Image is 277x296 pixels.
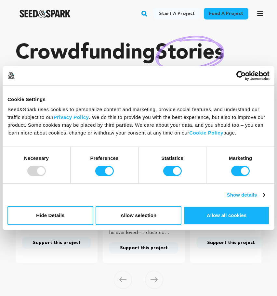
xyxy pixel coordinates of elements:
a: Fund a project [204,8,248,19]
strong: Marketing [229,155,252,161]
a: Start a project [154,8,200,19]
a: Privacy Policy [54,114,89,120]
strong: Preferences [90,155,119,161]
div: Cookie Settings [7,96,270,103]
div: Seed&Spark uses cookies to personalize content and marketing, provide social features, and unders... [7,106,270,137]
img: hand sketched image [155,36,224,71]
p: Crowdfunding that . [16,40,261,92]
strong: Necessary [24,155,49,161]
a: Usercentrics Cookiebot - opens in a new window [213,71,270,81]
a: Support this project [22,237,91,249]
img: logo [7,72,15,79]
button: Allow selection [96,206,181,225]
img: Seed&Spark Logo Dark Mode [20,10,71,18]
a: Support this project [109,242,178,254]
button: Allow all cookies [184,206,270,225]
a: Seed&Spark Homepage [20,10,71,18]
a: Cookie Policy [189,130,223,135]
a: Show details [227,191,265,199]
a: Support this project [196,237,265,249]
strong: Statistics [161,155,183,161]
button: Hide Details [7,206,93,225]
